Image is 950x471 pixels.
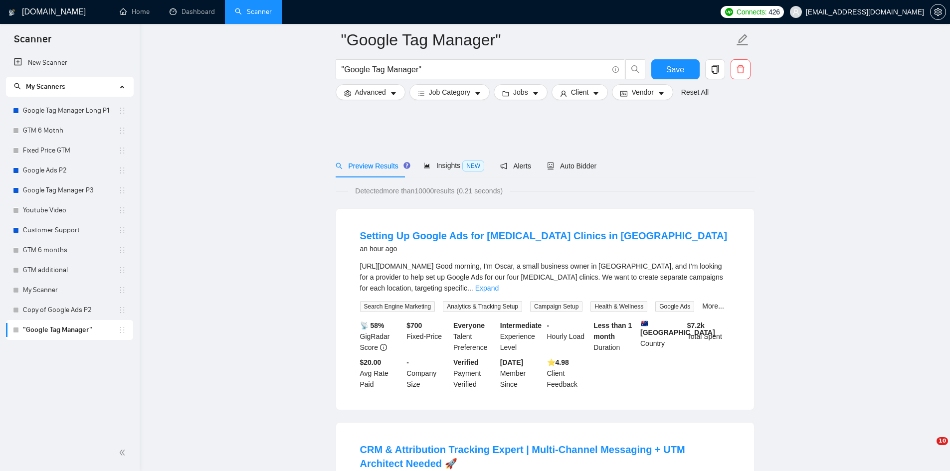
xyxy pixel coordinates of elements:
[23,121,118,141] a: GTM 6 Motnh
[547,358,569,366] b: ⭐️ 4.98
[530,301,582,312] span: Campaign Setup
[23,260,118,280] a: GTM additional
[118,206,126,214] span: holder
[731,65,750,74] span: delete
[560,90,567,97] span: user
[768,6,779,17] span: 426
[453,358,479,366] b: Verified
[467,284,473,292] span: ...
[592,90,599,97] span: caret-down
[641,320,648,327] img: 🇦🇺
[170,7,215,16] a: dashboardDashboard
[625,59,645,79] button: search
[344,90,351,97] span: setting
[336,162,407,170] span: Preview Results
[685,320,732,353] div: Total Spent
[6,220,133,240] li: Customer Support
[547,321,550,329] b: -
[737,6,766,17] span: Connects:
[118,226,126,234] span: holder
[6,320,133,340] li: "Google Tag Manager"
[118,186,126,194] span: holder
[348,185,510,196] span: Detected more than 10000 results (0.21 seconds)
[118,127,126,135] span: holder
[6,32,59,53] span: Scanner
[930,8,946,16] a: setting
[423,162,430,169] span: area-chart
[658,90,665,97] span: caret-down
[591,320,638,353] div: Duration
[651,59,700,79] button: Save
[474,90,481,97] span: caret-down
[462,160,484,171] span: NEW
[547,162,554,169] span: robot
[23,160,118,180] a: Google Ads P2
[6,200,133,220] li: Youtube Video
[6,180,133,200] li: Google Tag Manager P3
[552,84,608,100] button: userClientcaret-down
[118,246,126,254] span: holder
[8,4,15,20] img: logo
[360,321,384,329] b: 📡 58%
[6,280,133,300] li: My Scanner
[792,8,799,15] span: user
[725,8,733,16] img: upwork-logo.png
[23,101,118,121] a: Google Tag Manager Long P1
[360,444,685,469] a: CRM & Attribution Tracking Expert | Multi-Channel Messaging + UTM Architect Needed 🚀
[590,301,647,312] span: Health & Wellness
[593,321,632,340] b: Less than 1 month
[120,7,150,16] a: homeHome
[390,90,397,97] span: caret-down
[235,7,272,16] a: searchScanner
[500,162,507,169] span: notification
[451,320,498,353] div: Talent Preference
[640,320,715,336] b: [GEOGRAPHIC_DATA]
[547,162,596,170] span: Auto Bidder
[23,141,118,160] a: Fixed Price GTM
[336,162,343,169] span: search
[355,87,386,98] span: Advanced
[930,4,946,20] button: setting
[6,101,133,121] li: Google Tag Manager Long P1
[118,147,126,155] span: holder
[545,357,592,390] div: Client Feedback
[498,320,545,353] div: Experience Level
[358,357,405,390] div: Avg Rate Paid
[655,301,694,312] span: Google Ads
[118,107,126,115] span: holder
[6,53,133,73] li: New Scanner
[731,59,751,79] button: delete
[118,166,126,174] span: holder
[545,320,592,353] div: Hourly Load
[118,306,126,314] span: holder
[500,162,531,170] span: Alerts
[931,8,946,16] span: setting
[6,240,133,260] li: GTM 6 months
[916,437,940,461] iframe: Intercom live chat
[571,87,589,98] span: Client
[418,90,425,97] span: bars
[494,84,548,100] button: folderJobscaret-down
[118,266,126,274] span: holder
[6,141,133,160] li: Fixed Price GTM
[360,261,730,294] div: [URL][DOMAIN_NAME] Good morning, I'm Oscar, a small business owner in [GEOGRAPHIC_DATA], and I'm ...
[404,357,451,390] div: Company Size
[118,286,126,294] span: holder
[502,90,509,97] span: folder
[453,321,485,329] b: Everyone
[360,243,728,255] div: an hour ago
[620,90,627,97] span: idcard
[937,437,948,445] span: 10
[341,27,734,52] input: Scanner name...
[358,320,405,353] div: GigRadar Score
[380,344,387,351] span: info-circle
[360,230,728,241] a: Setting Up Google Ads for [MEDICAL_DATA] Clinics in [GEOGRAPHIC_DATA]
[666,63,684,76] span: Save
[23,240,118,260] a: GTM 6 months
[687,321,705,329] b: $ 7.2k
[451,357,498,390] div: Payment Verified
[681,87,709,98] a: Reset All
[6,300,133,320] li: Copy of Google Ads P2
[631,87,653,98] span: Vendor
[702,302,724,310] a: More...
